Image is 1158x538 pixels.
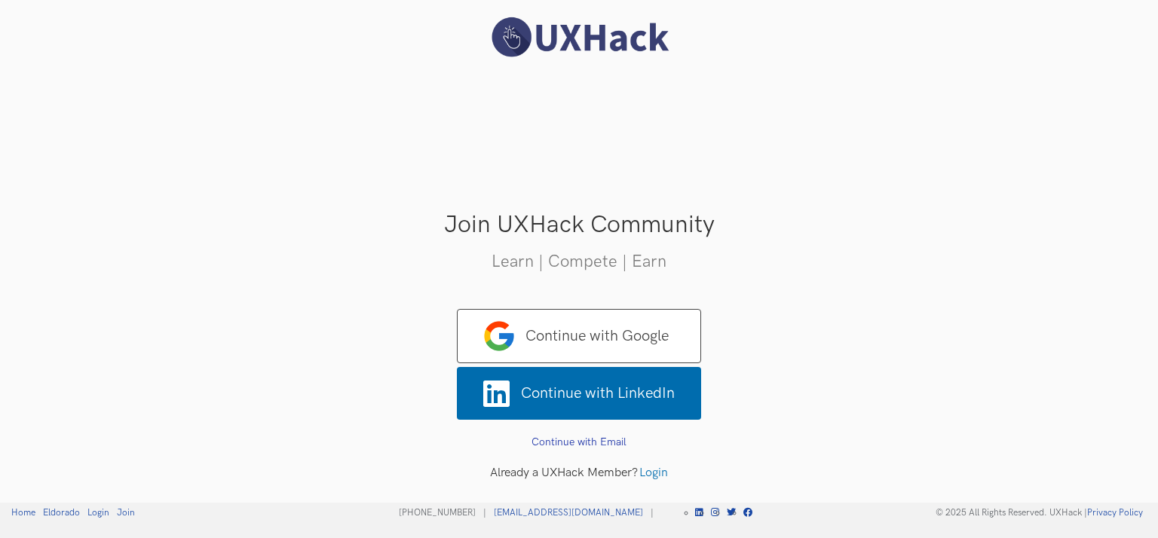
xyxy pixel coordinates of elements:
[117,507,135,518] a: Join
[485,15,673,60] img: UXHack logo
[457,309,701,363] a: Continue with Google
[11,507,35,518] a: Home
[647,507,657,518] li: |
[457,367,701,420] a: Continue with LinkedIn
[484,321,514,351] img: google-logo.png
[43,507,80,518] a: Eldorado
[936,507,1143,518] p: © 2025 All Rights Reserved. UXHack |
[11,212,1147,238] h3: Join UXHack Community
[87,507,109,518] a: Login
[639,466,668,480] a: Login
[494,507,643,518] a: [EMAIL_ADDRESS][DOMAIN_NAME]
[532,436,626,448] a: Continue with Email
[479,507,490,518] li: |
[490,466,638,480] span: Already a UXHack Member?
[1087,507,1143,518] a: Privacy Policy
[395,507,479,518] li: [PHONE_NUMBER]
[11,253,1147,271] h3: Learn | Compete | Earn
